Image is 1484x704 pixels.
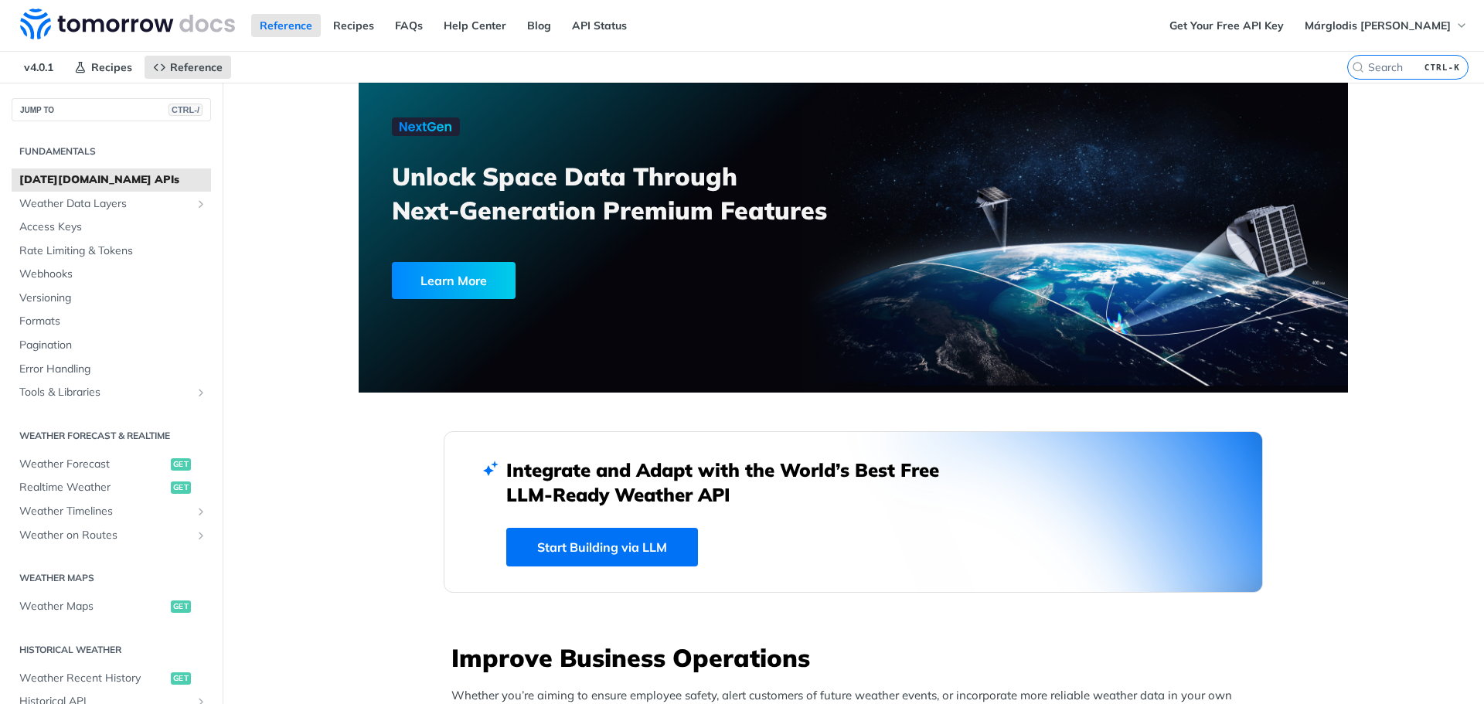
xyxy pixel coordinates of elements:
a: Access Keys [12,216,211,239]
a: Help Center [435,14,515,37]
h2: Integrate and Adapt with the World’s Best Free LLM-Ready Weather API [506,457,962,507]
h2: Weather Maps [12,571,211,585]
img: NextGen [392,117,460,136]
span: Weather Forecast [19,457,167,472]
span: Weather Timelines [19,504,191,519]
div: Learn More [392,262,516,299]
span: CTRL-/ [168,104,203,116]
span: Webhooks [19,267,207,282]
span: Access Keys [19,219,207,235]
a: Get Your Free API Key [1161,14,1292,37]
a: Blog [519,14,560,37]
button: Show subpages for Weather Timelines [195,505,207,518]
a: Realtime Weatherget [12,476,211,499]
span: Error Handling [19,362,207,377]
a: Start Building via LLM [506,528,698,566]
button: Show subpages for Weather Data Layers [195,198,207,210]
h3: Unlock Space Data Through Next-Generation Premium Features [392,159,870,227]
a: Weather on RoutesShow subpages for Weather on Routes [12,524,211,547]
a: Pagination [12,334,211,357]
a: Weather TimelinesShow subpages for Weather Timelines [12,500,211,523]
a: Weather Recent Historyget [12,667,211,690]
h3: Improve Business Operations [451,641,1263,675]
span: Reference [170,60,223,74]
button: Show subpages for Weather on Routes [195,529,207,542]
a: Reference [145,56,231,79]
a: Webhooks [12,263,211,286]
span: [DATE][DOMAIN_NAME] APIs [19,172,207,188]
span: get [171,481,191,494]
h2: Fundamentals [12,145,211,158]
a: Learn More [392,262,774,299]
span: Formats [19,314,207,329]
h2: Historical Weather [12,643,211,657]
span: Realtime Weather [19,480,167,495]
span: Márglodis [PERSON_NAME] [1305,19,1451,32]
span: get [171,458,191,471]
a: [DATE][DOMAIN_NAME] APIs [12,168,211,192]
a: FAQs [386,14,431,37]
button: Márglodis [PERSON_NAME] [1296,14,1476,37]
button: JUMP TOCTRL-/ [12,98,211,121]
kbd: CTRL-K [1421,60,1464,75]
a: Recipes [325,14,383,37]
span: Tools & Libraries [19,385,191,400]
span: Rate Limiting & Tokens [19,243,207,259]
a: Formats [12,310,211,333]
span: Weather Maps [19,599,167,614]
a: Weather Data LayersShow subpages for Weather Data Layers [12,192,211,216]
button: Show subpages for Tools & Libraries [195,386,207,399]
span: Weather Recent History [19,671,167,686]
a: Recipes [66,56,141,79]
a: Reference [251,14,321,37]
span: Pagination [19,338,207,353]
a: Versioning [12,287,211,310]
span: Versioning [19,291,207,306]
a: API Status [563,14,635,37]
span: get [171,672,191,685]
a: Tools & LibrariesShow subpages for Tools & Libraries [12,381,211,404]
span: Weather on Routes [19,528,191,543]
h2: Weather Forecast & realtime [12,429,211,443]
img: Tomorrow.io Weather API Docs [20,9,235,39]
span: Weather Data Layers [19,196,191,212]
a: Weather Mapsget [12,595,211,618]
a: Weather Forecastget [12,453,211,476]
a: Rate Limiting & Tokens [12,240,211,263]
span: get [171,600,191,613]
a: Error Handling [12,358,211,381]
span: Recipes [91,60,132,74]
svg: Search [1352,61,1364,73]
span: v4.0.1 [15,56,62,79]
